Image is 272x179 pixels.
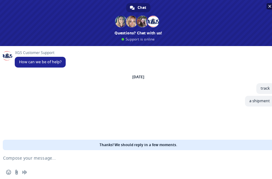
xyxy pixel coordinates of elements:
span: a shipment [249,98,270,103]
div: [DATE] [132,75,144,79]
span: How can we be of help? [19,59,61,64]
div: Chat [126,3,150,12]
span: Audio message [22,170,27,175]
span: track [261,86,270,91]
span: Send a file [14,170,19,175]
span: XGS Customer Support [15,51,66,55]
span: Insert an emoji [6,170,11,175]
textarea: Compose your message... [3,155,254,161]
span: Chat [138,3,146,12]
span: Thanks! We should reply in a few moments. [99,140,177,150]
